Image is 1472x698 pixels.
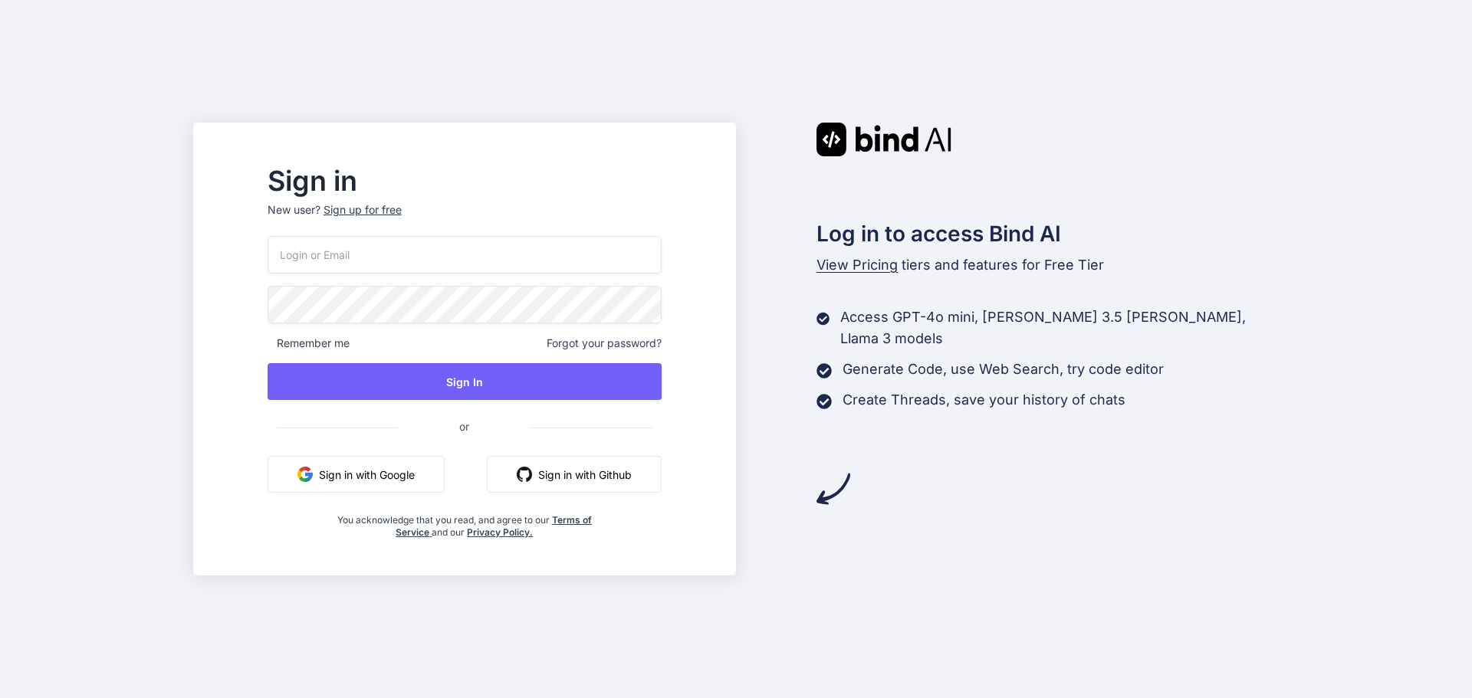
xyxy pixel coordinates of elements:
p: New user? [268,202,662,236]
button: Sign in with Google [268,456,445,493]
img: arrow [816,472,850,506]
span: Remember me [268,336,350,351]
a: Privacy Policy. [467,526,533,538]
p: Generate Code, use Web Search, try code editor [843,359,1164,380]
span: or [398,408,531,445]
a: Terms of Service [396,514,592,538]
p: Create Threads, save your history of chats [843,389,1125,411]
span: Forgot your password? [547,336,662,351]
button: Sign in with Github [487,456,662,493]
div: Sign up for free [324,202,402,218]
span: View Pricing [816,257,898,273]
p: tiers and features for Free Tier [816,254,1280,276]
input: Login or Email [268,236,662,274]
img: google [297,467,313,482]
p: Access GPT-4o mini, [PERSON_NAME] 3.5 [PERSON_NAME], Llama 3 models [840,306,1279,349]
h2: Sign in [268,169,662,193]
button: Sign In [268,363,662,400]
img: github [517,467,532,482]
img: Bind AI logo [816,123,951,156]
div: You acknowledge that you read, and agree to our and our [333,505,596,539]
h2: Log in to access Bind AI [816,218,1280,250]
